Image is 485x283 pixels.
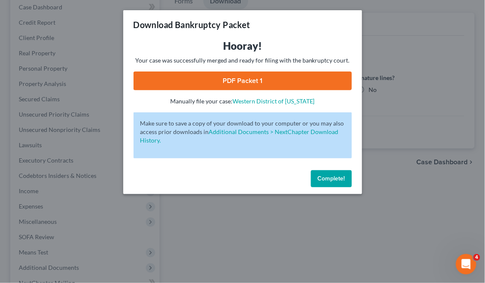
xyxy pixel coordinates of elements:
a: Western District of [US_STATE] [232,97,315,105]
h3: Download Bankruptcy Packet [134,19,250,31]
span: Complete! [318,175,345,182]
p: Your case was successfully merged and ready for filing with the bankruptcy court. [134,56,352,65]
a: PDF Packet 1 [134,71,352,90]
button: Complete! [311,170,352,187]
h3: Hooray! [134,39,352,53]
span: 4 [473,254,480,261]
iframe: Intercom live chat [456,254,476,274]
p: Make sure to save a copy of your download to your computer or you may also access prior downloads in [140,119,345,145]
a: Additional Documents > NextChapter Download History. [140,128,339,144]
p: Manually file your case: [134,97,352,106]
